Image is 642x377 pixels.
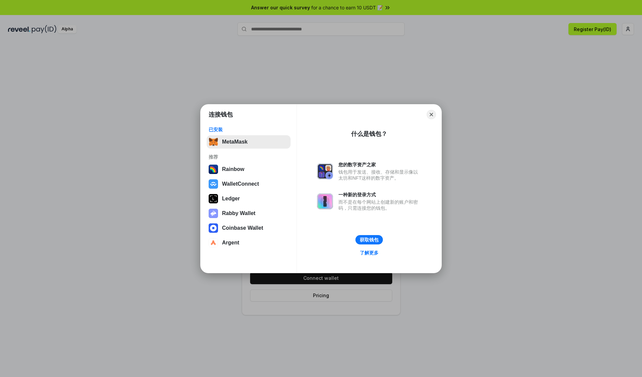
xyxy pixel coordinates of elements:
[209,179,218,189] img: svg+xml,%3Csvg%20width%3D%2228%22%20height%3D%2228%22%20viewBox%3D%220%200%2028%2028%22%20fill%3D...
[427,110,436,119] button: Close
[317,193,333,209] img: svg+xml,%3Csvg%20xmlns%3D%22http%3A%2F%2Fwww.w3.org%2F2000%2Fsvg%22%20fill%3D%22none%22%20viewBox...
[209,238,218,247] img: svg+xml,%3Csvg%20width%3D%2228%22%20height%3D%2228%22%20viewBox%3D%220%200%2028%2028%22%20fill%3D...
[207,163,291,176] button: Rainbow
[222,139,247,145] div: MetaMask
[209,111,233,119] h1: 连接钱包
[209,137,218,147] img: svg+xml,%3Csvg%20fill%3D%22none%22%20height%3D%2233%22%20viewBox%3D%220%200%2035%2033%22%20width%...
[317,163,333,179] img: svg+xml,%3Csvg%20xmlns%3D%22http%3A%2F%2Fwww.w3.org%2F2000%2Fsvg%22%20fill%3D%22none%22%20viewBox...
[207,192,291,205] button: Ledger
[222,166,244,172] div: Rainbow
[222,196,240,202] div: Ledger
[222,240,239,246] div: Argent
[338,162,421,168] div: 您的数字资产之家
[360,250,379,256] div: 了解更多
[360,237,379,243] div: 获取钱包
[209,154,289,160] div: 推荐
[207,221,291,235] button: Coinbase Wallet
[207,236,291,249] button: Argent
[338,192,421,198] div: 一种新的登录方式
[222,181,259,187] div: WalletConnect
[351,130,387,138] div: 什么是钱包？
[209,194,218,203] img: svg+xml,%3Csvg%20xmlns%3D%22http%3A%2F%2Fwww.w3.org%2F2000%2Fsvg%22%20width%3D%2228%22%20height%3...
[338,169,421,181] div: 钱包用于发送、接收、存储和显示像以太坊和NFT这样的数字资产。
[209,209,218,218] img: svg+xml,%3Csvg%20xmlns%3D%22http%3A%2F%2Fwww.w3.org%2F2000%2Fsvg%22%20fill%3D%22none%22%20viewBox...
[338,199,421,211] div: 而不是在每个网站上创建新的账户和密码，只需连接您的钱包。
[207,207,291,220] button: Rabby Wallet
[209,223,218,233] img: svg+xml,%3Csvg%20width%3D%2228%22%20height%3D%2228%22%20viewBox%3D%220%200%2028%2028%22%20fill%3D...
[209,127,289,133] div: 已安装
[207,177,291,191] button: WalletConnect
[207,135,291,149] button: MetaMask
[222,210,255,216] div: Rabby Wallet
[209,165,218,174] img: svg+xml,%3Csvg%20width%3D%22120%22%20height%3D%22120%22%20viewBox%3D%220%200%20120%20120%22%20fil...
[222,225,263,231] div: Coinbase Wallet
[356,248,383,257] a: 了解更多
[355,235,383,244] button: 获取钱包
